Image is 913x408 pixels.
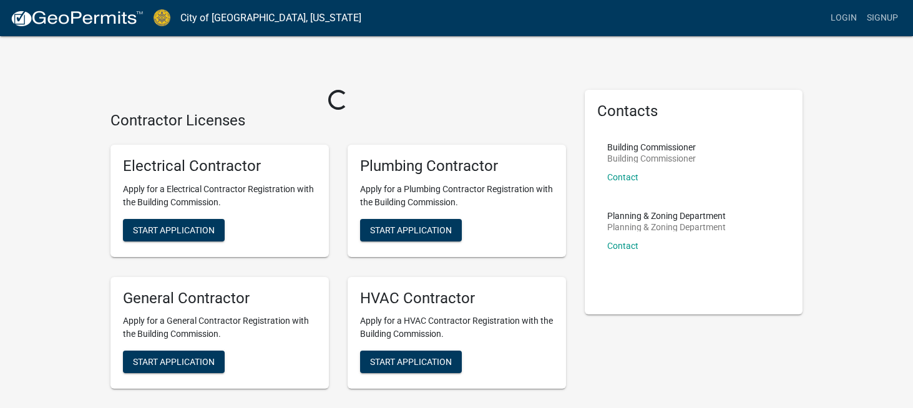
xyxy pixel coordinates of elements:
[370,357,452,367] span: Start Application
[862,6,903,30] a: Signup
[826,6,862,30] a: Login
[370,225,452,235] span: Start Application
[133,225,215,235] span: Start Application
[597,102,791,120] h5: Contacts
[360,157,554,175] h5: Plumbing Contractor
[360,289,554,308] h5: HVAC Contractor
[123,289,316,308] h5: General Contractor
[607,154,696,163] p: Building Commissioner
[607,143,696,152] p: Building Commissioner
[154,9,170,26] img: City of Jeffersonville, Indiana
[123,183,316,209] p: Apply for a Electrical Contractor Registration with the Building Commission.
[360,219,462,241] button: Start Application
[110,112,566,130] h4: Contractor Licenses
[133,357,215,367] span: Start Application
[607,223,726,231] p: Planning & Zoning Department
[607,241,638,251] a: Contact
[180,7,361,29] a: City of [GEOGRAPHIC_DATA], [US_STATE]
[607,211,726,220] p: Planning & Zoning Department
[360,351,462,373] button: Start Application
[123,157,316,175] h5: Electrical Contractor
[360,314,554,341] p: Apply for a HVAC Contractor Registration with the Building Commission.
[607,172,638,182] a: Contact
[123,351,225,373] button: Start Application
[360,183,554,209] p: Apply for a Plumbing Contractor Registration with the Building Commission.
[123,219,225,241] button: Start Application
[123,314,316,341] p: Apply for a General Contractor Registration with the Building Commission.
